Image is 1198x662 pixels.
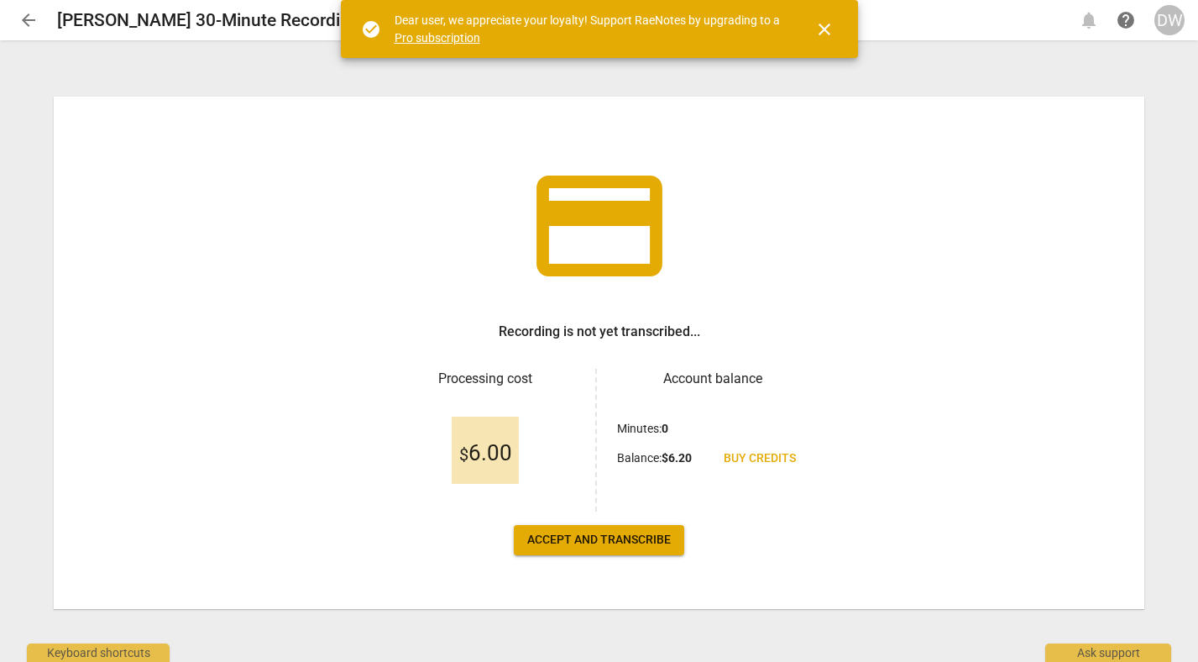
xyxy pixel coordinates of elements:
[617,369,809,389] h3: Account balance
[617,420,668,438] p: Minutes :
[27,644,170,662] div: Keyboard shortcuts
[514,525,684,555] button: Accept and transcribe
[459,444,468,465] span: $
[395,31,480,45] a: Pro subscription
[662,422,668,435] b: 0
[1111,5,1141,35] a: Help
[804,9,845,50] button: Close
[18,10,39,30] span: arrow_back
[395,12,784,46] div: Dear user, we appreciate your loyalty! Support RaeNotes by upgrading to a
[724,450,796,467] span: Buy credits
[814,19,834,39] span: close
[710,444,809,474] a: Buy credits
[390,369,582,389] h3: Processing cost
[57,10,360,31] h2: [PERSON_NAME] 30-Minute Recording
[617,449,692,467] p: Balance :
[527,532,671,549] span: Accept and transcribe
[1154,5,1185,35] button: DW
[361,19,381,39] span: check_circle
[524,150,675,302] span: credit_card
[459,441,512,466] span: 6.00
[1045,644,1171,662] div: Ask support
[1116,10,1136,30] span: help
[662,451,692,465] b: $ 6.20
[499,322,700,342] h3: Recording is not yet transcribed...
